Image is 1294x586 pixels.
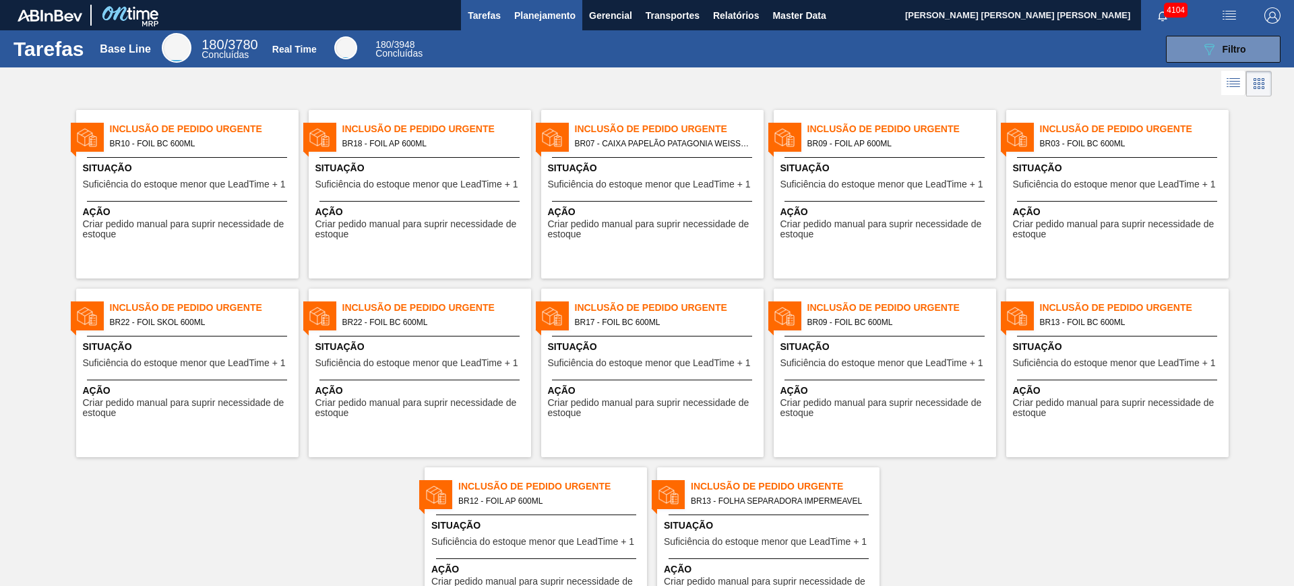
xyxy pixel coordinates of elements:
span: Situação [83,161,295,175]
div: Base Line [100,43,151,55]
span: Concluídas [375,48,423,59]
img: status [77,127,97,148]
div: Visão em Lista [1221,71,1246,96]
span: 180 [202,37,224,52]
span: Ação [315,205,528,219]
span: Situação [780,161,993,175]
span: Inclusão de Pedido Urgente [458,479,647,494]
div: Base Line [202,39,257,59]
img: TNhmsLtSVTkK8tSr43FrP2fwEKptu5GPRR3wAAAABJRU5ErkJggg== [18,9,82,22]
img: status [309,127,330,148]
img: status [309,306,330,326]
span: Inclusão de Pedido Urgente [575,122,764,136]
span: Criar pedido manual para suprir necessidade de estoque [83,219,295,240]
span: BR03 - FOIL BC 600ML [1040,136,1218,151]
img: status [1007,306,1027,326]
img: status [426,485,446,505]
span: Gerencial [589,7,632,24]
span: BR13 - FOLHA SEPARADORA IMPERMEAVEL [691,494,869,508]
span: Inclusão de Pedido Urgente [691,479,880,494]
span: Suficiência do estoque menor que LeadTime + 1 [315,179,518,189]
img: status [774,306,795,326]
span: Suficiência do estoque menor que LeadTime + 1 [548,179,751,189]
img: status [658,485,679,505]
span: BR17 - FOIL BC 600ML [575,315,753,330]
span: Inclusão de Pedido Urgente [342,122,531,136]
span: Criar pedido manual para suprir necessidade de estoque [548,398,760,419]
span: BR09 - FOIL BC 600ML [807,315,985,330]
span: Suficiência do estoque menor que LeadTime + 1 [1013,179,1216,189]
span: Inclusão de Pedido Urgente [110,301,299,315]
span: Ação [548,205,760,219]
span: Relatórios [713,7,759,24]
div: Visão em Cards [1246,71,1272,96]
span: / 3948 [375,39,414,50]
button: Filtro [1166,36,1281,63]
span: Suficiência do estoque menor que LeadTime + 1 [1013,358,1216,368]
span: Ação [664,562,876,577]
span: Inclusão de Pedido Urgente [1040,301,1229,315]
span: Tarefas [468,7,501,24]
span: Ação [1013,384,1225,398]
span: Suficiência do estoque menor que LeadTime + 1 [431,537,634,547]
span: / 3780 [202,37,257,52]
span: Situação [548,161,760,175]
span: Situação [431,519,644,533]
span: Situação [548,340,760,354]
span: Ação [780,205,993,219]
span: Situação [664,519,876,533]
span: Inclusão de Pedido Urgente [1040,122,1229,136]
span: Criar pedido manual para suprir necessidade de estoque [548,219,760,240]
div: Base Line [162,33,191,63]
span: Inclusão de Pedido Urgente [110,122,299,136]
div: Real Time [272,44,317,55]
span: Suficiência do estoque menor que LeadTime + 1 [83,358,286,368]
img: Logout [1264,7,1281,24]
span: Ação [1013,205,1225,219]
span: Situação [780,340,993,354]
span: Planejamento [514,7,576,24]
span: Situação [1013,161,1225,175]
span: BR10 - FOIL BC 600ML [110,136,288,151]
span: Master Data [772,7,826,24]
span: Criar pedido manual para suprir necessidade de estoque [83,398,295,419]
div: Real Time [375,40,423,58]
span: Inclusão de Pedido Urgente [807,122,996,136]
span: Criar pedido manual para suprir necessidade de estoque [1013,219,1225,240]
img: status [542,127,562,148]
span: Ação [83,384,295,398]
span: Inclusão de Pedido Urgente [575,301,764,315]
span: Criar pedido manual para suprir necessidade de estoque [315,398,528,419]
span: Ação [548,384,760,398]
div: Real Time [334,36,357,59]
span: Criar pedido manual para suprir necessidade de estoque [780,398,993,419]
span: Situação [315,340,528,354]
span: 4104 [1164,3,1188,18]
span: Ação [431,562,644,577]
span: Suficiência do estoque menor que LeadTime + 1 [664,537,867,547]
img: status [1007,127,1027,148]
h1: Tarefas [13,41,84,57]
span: BR07 - CAIXA PAPELÃO PATAGONIA WEISSE 740ML C/6 [575,136,753,151]
span: Criar pedido manual para suprir necessidade de estoque [1013,398,1225,419]
span: Situação [83,340,295,354]
img: status [774,127,795,148]
span: Suficiência do estoque menor que LeadTime + 1 [548,358,751,368]
button: Notificações [1141,6,1184,25]
span: Situação [1013,340,1225,354]
img: userActions [1221,7,1237,24]
img: status [542,306,562,326]
span: Criar pedido manual para suprir necessidade de estoque [315,219,528,240]
span: Suficiência do estoque menor que LeadTime + 1 [315,358,518,368]
span: Suficiência do estoque menor que LeadTime + 1 [780,358,983,368]
span: 180 [375,39,391,50]
span: Ação [780,384,993,398]
span: Filtro [1223,44,1246,55]
span: BR22 - FOIL BC 600ML [342,315,520,330]
span: Ação [83,205,295,219]
span: Transportes [646,7,700,24]
span: Situação [315,161,528,175]
span: Criar pedido manual para suprir necessidade de estoque [780,219,993,240]
img: status [77,306,97,326]
span: Concluídas [202,49,249,60]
